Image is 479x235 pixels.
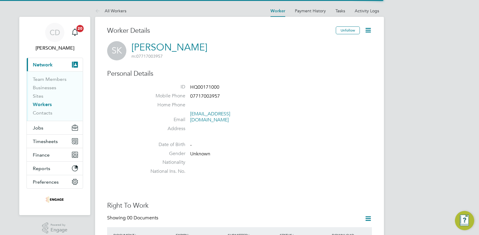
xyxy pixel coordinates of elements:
img: omniapeople-logo-retina.png [46,195,64,204]
a: Powered byEngage [42,222,68,234]
h3: Right To Work [107,201,372,210]
button: Finance [27,148,83,161]
a: Payment History [295,8,326,14]
span: 00 Documents [127,215,158,221]
span: Claire Duggan [26,44,83,52]
label: National Ins. No. [143,168,185,175]
span: 07717003957 [131,53,163,59]
span: Finance [33,152,50,158]
span: SK [107,41,126,60]
div: Showing [107,215,159,221]
span: 20 [76,25,84,32]
a: [PERSON_NAME] [131,41,207,53]
button: Timesheets [27,135,83,148]
div: Network [27,71,83,121]
label: Gender [143,151,185,157]
h3: Personal Details [107,69,372,78]
button: Engage Resource Center [455,211,474,230]
span: HQ00171000 [190,84,219,90]
button: Reports [27,162,83,175]
span: Powered by [51,222,67,227]
label: Home Phone [143,102,185,108]
a: Worker [270,8,285,14]
a: Tasks [335,8,345,14]
span: Reports [33,166,50,171]
label: Nationality [143,159,185,166]
span: 07717003957 [190,93,220,99]
a: [EMAIL_ADDRESS][DOMAIN_NAME] [190,111,230,123]
label: Address [143,126,185,132]
a: 20 [69,23,81,42]
label: Date of Birth [143,142,185,148]
a: Team Members [33,76,66,82]
a: CD[PERSON_NAME] [26,23,83,52]
label: Email [143,117,185,123]
span: m: [131,53,136,59]
span: - [190,142,192,148]
span: Jobs [33,125,43,131]
a: Sites [33,93,43,99]
a: All Workers [95,8,126,14]
span: Preferences [33,179,59,185]
a: Workers [33,102,52,107]
nav: Main navigation [19,17,90,215]
span: CD [50,29,60,36]
a: Businesses [33,85,56,90]
span: Timesheets [33,139,58,144]
button: Preferences [27,175,83,188]
a: Go to home page [26,195,83,204]
button: Network [27,58,83,71]
span: Unknown [190,151,210,157]
button: Jobs [27,121,83,134]
h3: Worker Details [107,26,336,35]
label: ID [143,84,185,90]
a: Contacts [33,110,52,116]
a: Activity Logs [355,8,379,14]
span: Engage [51,227,67,233]
button: Unfollow [336,26,360,34]
span: Network [33,62,53,68]
label: Mobile Phone [143,93,185,99]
